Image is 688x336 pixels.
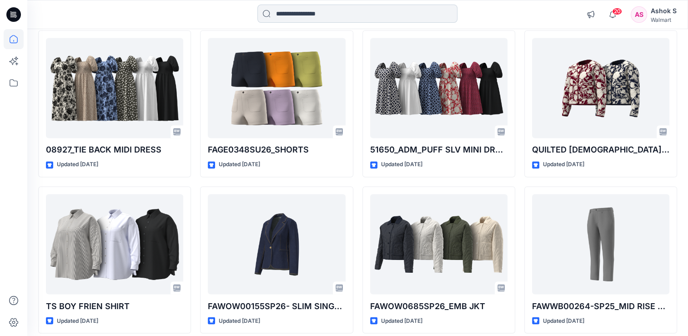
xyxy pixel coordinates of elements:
p: FAGE0348SU26_SHORTS [208,143,345,156]
p: Updated [DATE] [219,316,260,326]
p: FAWOW00155SP26- SLIM SINGLE BREASTED BLAZER [208,300,345,312]
p: Updated [DATE] [219,160,260,169]
div: Ashok S [651,5,677,16]
p: Updated [DATE] [57,160,98,169]
a: FAWOW00155SP26- SLIM SINGLE BREASTED BLAZER [208,194,345,294]
a: 08927_TIE BACK MIDI DRESS [46,38,183,138]
div: Walmart [651,16,677,23]
a: FAWOW0685SP26_EMB JKT [370,194,507,294]
a: FAGE0348SU26_SHORTS [208,38,345,138]
span: 20 [612,8,622,15]
p: FAWOW0685SP26_EMB JKT [370,300,507,312]
div: AS [631,6,647,23]
a: TS BOY FRIEN SHIRT [46,194,183,294]
p: 08927_TIE BACK MIDI DRESS [46,143,183,156]
p: 51650_ADM_PUFF SLV MINI DRESS [370,143,507,156]
p: Updated [DATE] [57,316,98,326]
p: Updated [DATE] [381,160,422,169]
p: Updated [DATE] [543,316,584,326]
p: FAWWB00264-SP25_MID RISE CHINO PANT [532,300,669,312]
a: QUILTED LADY LIKE JACKET [532,38,669,138]
p: Updated [DATE] [381,316,422,326]
p: QUILTED [DEMOGRAPHIC_DATA] LIKE JACKET [532,143,669,156]
a: 51650_ADM_PUFF SLV MINI DRESS [370,38,507,138]
p: Updated [DATE] [543,160,584,169]
a: FAWWB00264-SP25_MID RISE CHINO PANT [532,194,669,294]
p: TS BOY FRIEN SHIRT [46,300,183,312]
